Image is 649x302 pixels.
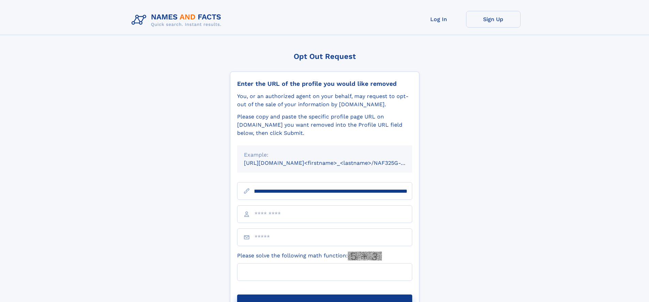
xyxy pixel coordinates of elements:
[230,52,419,61] div: Opt Out Request
[237,113,412,137] div: Please copy and paste the specific profile page URL on [DOMAIN_NAME] you want removed into the Pr...
[237,92,412,109] div: You, or an authorized agent on your behalf, may request to opt-out of the sale of your informatio...
[244,151,405,159] div: Example:
[237,252,382,260] label: Please solve the following math function:
[466,11,521,28] a: Sign Up
[244,160,425,166] small: [URL][DOMAIN_NAME]<firstname>_<lastname>/NAF325G-xxxxxxxx
[129,11,227,29] img: Logo Names and Facts
[237,80,412,88] div: Enter the URL of the profile you would like removed
[412,11,466,28] a: Log In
